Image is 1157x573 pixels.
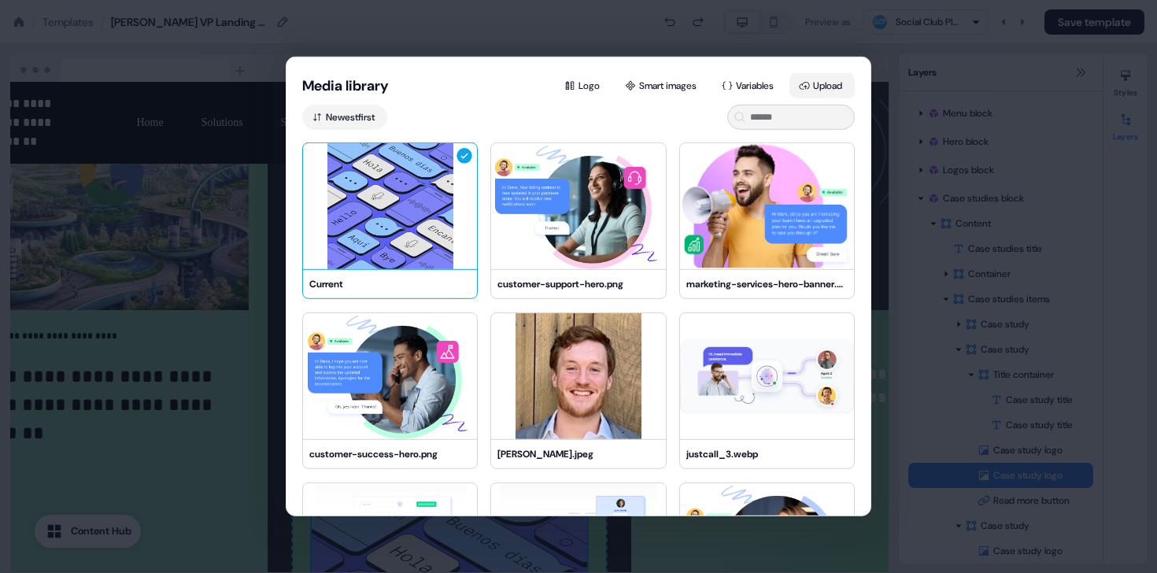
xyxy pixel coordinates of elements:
div: Current [309,276,471,292]
div: customer-success-hero.png [309,446,471,462]
button: Smart images [615,73,709,98]
button: Upload [789,73,855,98]
button: Logo [555,73,612,98]
div: [PERSON_NAME].jpeg [497,446,659,462]
img: marketing-services-hero-banner.png [680,143,854,269]
img: customer-support-hero.png [491,143,665,269]
div: customer-support-hero.png [497,276,659,292]
img: Rory_Costello.jpeg [491,313,665,439]
img: customer-success-hero.png [303,313,477,439]
div: marketing-services-hero-banner.png [686,276,848,292]
img: justcall_3.webp [680,313,854,439]
button: Variables [712,73,786,98]
div: justcall_3.webp [686,446,848,462]
img: Current [303,143,477,269]
button: Newestfirst [302,105,387,130]
button: Media library [302,76,389,95]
